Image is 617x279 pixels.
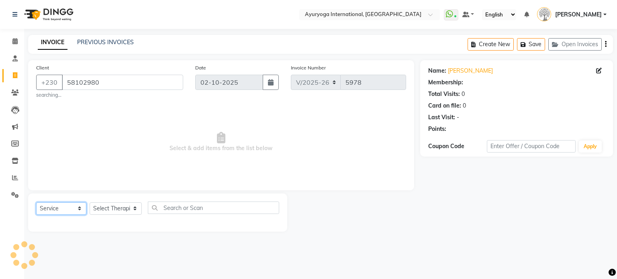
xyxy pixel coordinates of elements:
[20,3,76,26] img: logo
[468,38,514,51] button: Create New
[457,113,459,122] div: -
[291,64,326,71] label: Invoice Number
[579,141,602,153] button: Apply
[548,38,602,51] button: Open Invoices
[428,125,446,133] div: Points:
[448,67,493,75] a: [PERSON_NAME]
[428,67,446,75] div: Name:
[428,102,461,110] div: Card on file:
[195,64,206,71] label: Date
[555,10,602,19] span: [PERSON_NAME]
[36,64,49,71] label: Client
[36,75,63,90] button: +230
[463,102,466,110] div: 0
[62,75,183,90] input: Search by Name/Mobile/Email/Code
[428,113,455,122] div: Last Visit:
[36,102,406,182] span: Select & add items from the list below
[36,92,183,99] small: searching...
[462,90,465,98] div: 0
[428,90,460,98] div: Total Visits:
[77,39,134,46] a: PREVIOUS INVOICES
[537,7,551,21] img: Dr ADARSH THAIKKADATH
[428,78,463,87] div: Membership:
[148,202,279,214] input: Search or Scan
[38,35,67,50] a: INVOICE
[517,38,545,51] button: Save
[428,142,487,151] div: Coupon Code
[487,140,575,153] input: Enter Offer / Coupon Code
